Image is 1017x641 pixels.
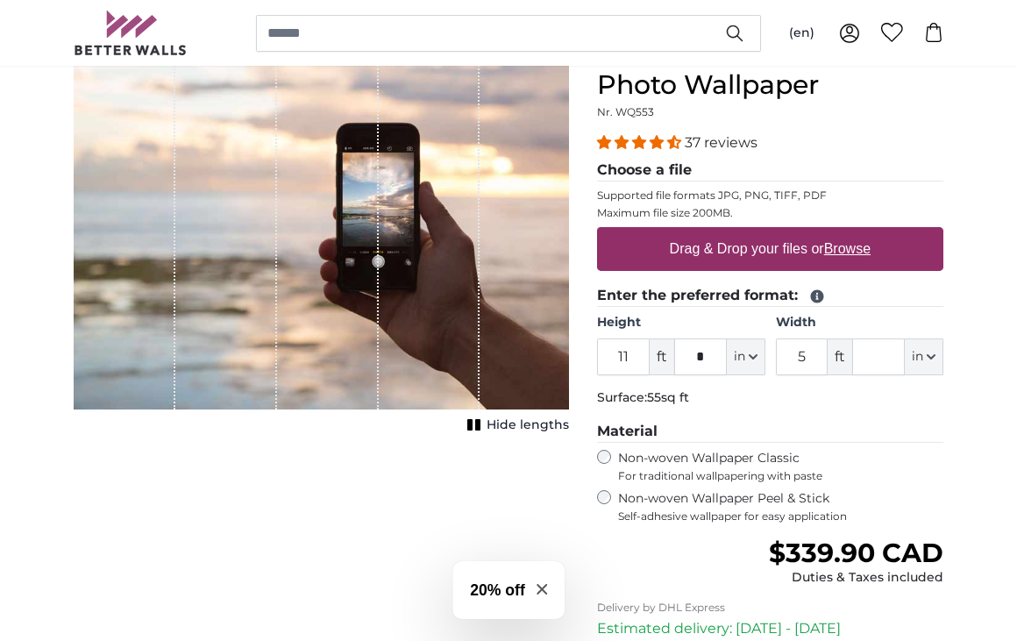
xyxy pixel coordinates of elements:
button: in [727,338,765,375]
span: 55sq ft [647,389,689,405]
button: (en) [775,18,829,49]
legend: Material [597,421,943,443]
label: Non-woven Wallpaper Peel & Stick [618,490,943,523]
legend: Choose a file [597,160,943,182]
button: in [905,338,943,375]
p: Delivery by DHL Express [597,601,943,615]
p: Estimated delivery: [DATE] - [DATE] [597,618,943,639]
p: Maximum file size 200MB. [597,206,943,220]
u: Browse [824,241,871,256]
label: Width [776,314,943,331]
span: 37 reviews [685,134,757,151]
p: Surface: [597,389,943,407]
span: For traditional wallpapering with paste [618,469,943,483]
div: Duties & Taxes included [769,569,943,587]
span: ft [828,338,852,375]
span: Self-adhesive wallpaper for easy application [618,509,943,523]
button: Hide lengths [462,413,569,438]
span: $339.90 CAD [769,537,943,569]
span: 4.32 stars [597,134,685,151]
div: 1 of 1 [74,38,569,438]
span: Hide lengths [487,417,569,434]
p: Supported file formats JPG, PNG, TIFF, PDF [597,189,943,203]
span: ft [650,338,674,375]
img: Betterwalls [74,11,188,55]
span: in [734,348,745,366]
span: Nr. WQ553 [597,105,654,118]
label: Height [597,314,765,331]
h1: Personalised Wall Mural Photo Wallpaper [597,38,943,101]
span: in [912,348,923,366]
label: Non-woven Wallpaper Classic [618,450,943,483]
legend: Enter the preferred format: [597,285,943,307]
label: Drag & Drop your files or [663,231,878,267]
